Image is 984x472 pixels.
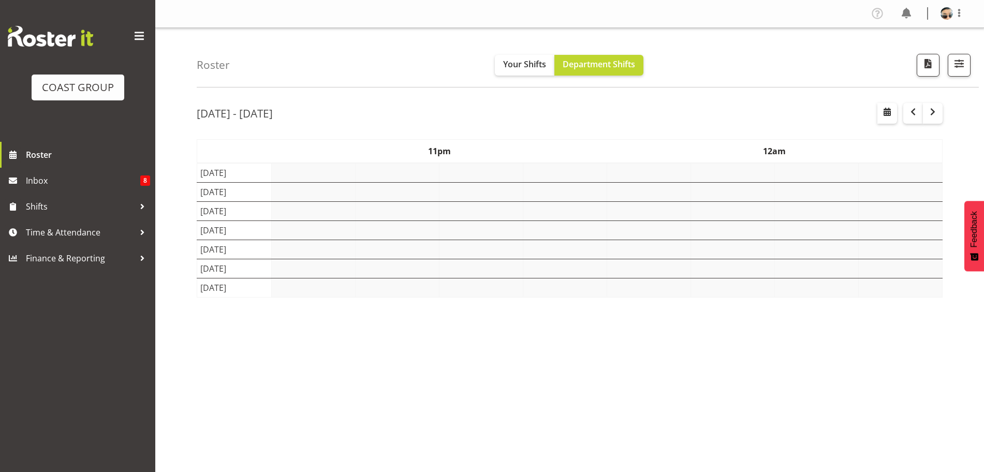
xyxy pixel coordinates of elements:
td: [DATE] [197,182,272,201]
span: Your Shifts [503,58,546,70]
img: aof-anujarawat71d0d1c466b097e0dd92e270e9672f26.png [941,7,953,20]
h4: Roster [197,59,230,71]
span: Roster [26,147,150,163]
button: Filter Shifts [948,54,971,77]
td: [DATE] [197,278,272,297]
td: [DATE] [197,240,272,259]
span: Time & Attendance [26,225,135,240]
th: 12am [607,139,943,163]
div: COAST GROUP [42,80,114,95]
button: Download a PDF of the roster according to the set date range. [917,54,939,77]
span: Feedback [970,211,979,247]
button: Your Shifts [495,55,554,76]
td: [DATE] [197,259,272,278]
button: Select a specific date within the roster. [877,103,897,124]
button: Feedback - Show survey [964,201,984,271]
span: Inbox [26,173,140,188]
th: 11pm [272,139,607,163]
span: 8 [140,175,150,186]
td: [DATE] [197,163,272,183]
span: Shifts [26,199,135,214]
td: [DATE] [197,220,272,240]
span: Finance & Reporting [26,250,135,266]
span: Department Shifts [563,58,635,70]
h2: [DATE] - [DATE] [197,107,273,120]
button: Department Shifts [554,55,643,76]
td: [DATE] [197,201,272,220]
img: Rosterit website logo [8,26,93,47]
